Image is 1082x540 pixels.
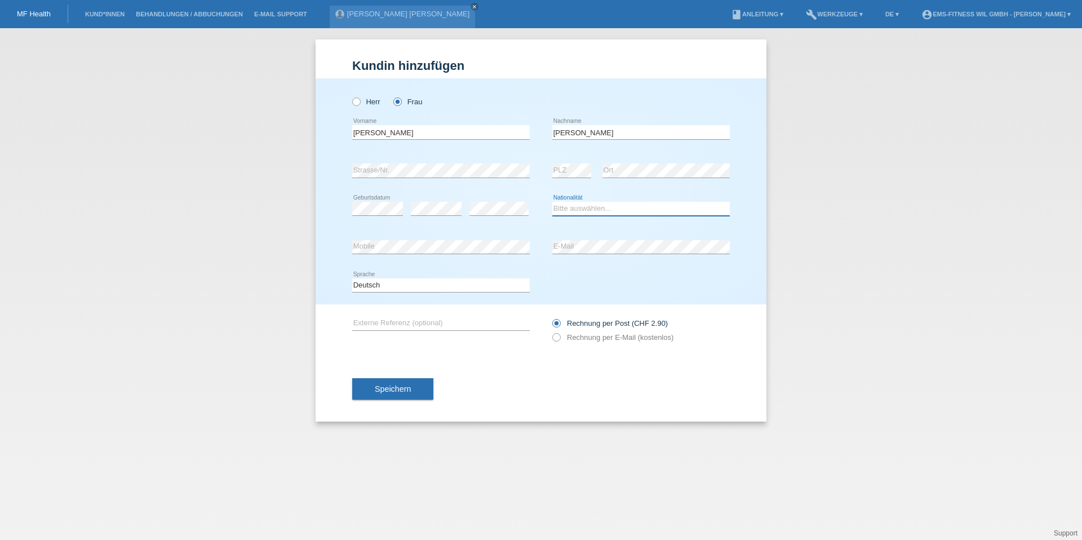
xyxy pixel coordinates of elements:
a: DE ▾ [880,11,904,17]
label: Rechnung per E-Mail (kostenlos) [552,333,673,342]
input: Frau [393,98,401,105]
input: Rechnung per Post (CHF 2.90) [552,319,560,333]
a: Kund*innen [79,11,130,17]
a: close [471,3,478,11]
h1: Kundin hinzufügen [352,59,730,73]
button: Speichern [352,378,433,400]
a: Behandlungen / Abbuchungen [130,11,249,17]
i: book [731,9,742,20]
a: E-Mail Support [249,11,313,17]
span: Speichern [375,384,411,393]
a: MF Health [17,10,51,18]
a: [PERSON_NAME] [PERSON_NAME] [347,10,469,18]
i: account_circle [921,9,933,20]
label: Herr [352,98,380,106]
i: close [472,4,477,10]
label: Rechnung per Post (CHF 2.90) [552,319,668,327]
i: build [806,9,817,20]
a: account_circleEMS-Fitness Wil GmbH - [PERSON_NAME] ▾ [916,11,1076,17]
a: Support [1054,529,1077,537]
label: Frau [393,98,422,106]
input: Rechnung per E-Mail (kostenlos) [552,333,560,347]
input: Herr [352,98,360,105]
a: bookAnleitung ▾ [725,11,789,17]
a: buildWerkzeuge ▾ [800,11,868,17]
